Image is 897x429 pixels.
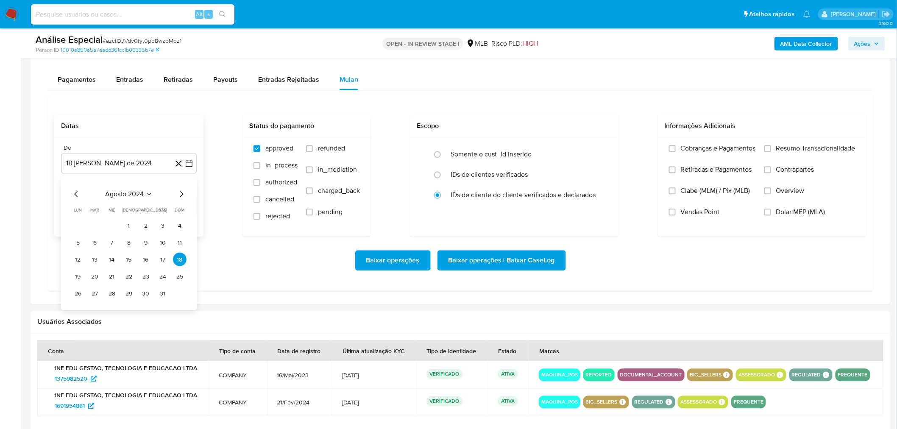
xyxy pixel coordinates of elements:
b: AML Data Collector [780,37,832,50]
span: 3.160.0 [879,20,893,27]
h2: Usuários Associados [37,318,883,326]
b: Person ID [36,46,59,54]
a: Sair [882,10,891,19]
span: HIGH [522,39,538,48]
b: Análise Especial [36,33,103,46]
button: AML Data Collector [774,37,838,50]
input: Pesquise usuários ou casos... [31,9,234,20]
p: laisa.felismino@mercadolivre.com [831,10,879,18]
span: # azctOJVdy0tyt0pb8wzoMoz1 [103,36,181,45]
button: search-icon [214,8,231,20]
p: OPEN - IN REVIEW STAGE I [383,38,463,50]
span: Risco PLD: [491,39,538,48]
a: Notificações [803,11,811,18]
span: Alt [196,10,203,18]
span: s [207,10,210,18]
button: Ações [848,37,885,50]
span: Atalhos rápidos [749,10,795,19]
span: Ações [854,37,871,50]
a: 10010e850a5a7aadd361cc1b06335b7e [61,46,159,54]
div: MLB [466,39,488,48]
